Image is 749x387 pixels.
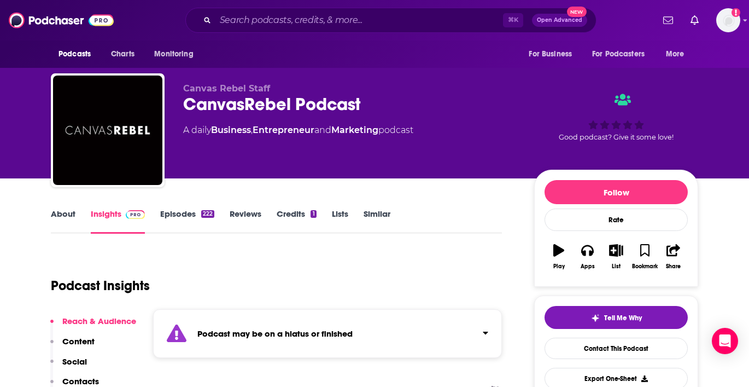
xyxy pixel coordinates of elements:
button: Bookmark [630,237,659,276]
img: Podchaser Pro [126,210,145,219]
div: Search podcasts, credits, & more... [185,8,596,33]
img: CanvasRebel Podcast [53,76,162,185]
span: New [567,7,587,17]
button: tell me why sparkleTell Me Why [545,306,688,329]
span: Canvas Rebel Staff [183,83,270,94]
a: Similar [364,209,390,234]
img: User Profile [716,8,740,32]
input: Search podcasts, credits, & more... [215,11,503,29]
div: Apps [581,263,595,270]
a: InsightsPodchaser Pro [91,209,145,234]
p: Content [62,336,95,346]
span: More [666,47,684,62]
a: Episodes222 [160,209,214,234]
div: 1 [311,210,316,218]
button: Follow [545,180,688,204]
span: ⌘ K [503,13,523,27]
span: Logged in as addi44 [716,8,740,32]
button: Apps [573,237,601,276]
svg: Add a profile image [732,8,740,17]
a: About [51,209,75,234]
span: For Podcasters [592,47,645,62]
div: Rate [545,209,688,231]
p: Contacts [62,376,99,386]
button: open menu [585,44,660,65]
img: Podchaser - Follow, Share and Rate Podcasts [9,10,114,31]
button: open menu [147,44,207,65]
div: Bookmark [632,263,658,270]
button: Show profile menu [716,8,740,32]
a: Show notifications dropdown [686,11,703,30]
p: Reach & Audience [62,316,136,326]
a: Entrepreneur [253,125,314,135]
button: Social [50,356,87,377]
button: List [602,237,630,276]
div: Share [666,263,681,270]
span: and [314,125,331,135]
strong: Podcast may be on a hiatus or finished [197,328,353,339]
a: Marketing [331,125,378,135]
div: Good podcast? Give it some love! [534,83,698,151]
button: open menu [51,44,105,65]
span: Open Advanced [537,18,582,23]
span: For Business [529,47,572,62]
button: Reach & Audience [50,316,136,336]
div: List [612,263,621,270]
a: Charts [104,44,141,65]
img: tell me why sparkle [591,314,600,322]
button: Play [545,237,573,276]
a: Show notifications dropdown [659,11,677,30]
div: Play [553,263,565,270]
button: open menu [658,44,698,65]
span: Tell Me Why [604,314,642,322]
div: A daily podcast [183,124,413,137]
p: Social [62,356,87,367]
section: Click to expand status details [153,309,502,358]
button: Share [659,237,688,276]
a: Reviews [230,209,261,234]
span: Monitoring [154,47,193,62]
h1: Podcast Insights [51,278,150,294]
a: Credits1 [277,209,316,234]
span: Good podcast? Give it some love! [559,133,674,141]
a: Contact This Podcast [545,338,688,359]
span: , [251,125,253,135]
span: Charts [111,47,134,62]
button: Content [50,336,95,356]
a: Lists [332,209,348,234]
a: Business [211,125,251,135]
button: Open AdvancedNew [532,14,587,27]
div: Open Intercom Messenger [712,328,738,354]
div: 222 [201,210,214,218]
span: Podcasts [58,47,91,62]
button: open menu [521,44,586,65]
